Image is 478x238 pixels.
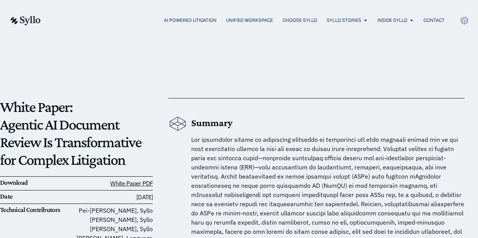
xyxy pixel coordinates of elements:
a: Choose Syllo [283,17,317,24]
a: Unified Workspace [226,17,273,24]
a: Inside Syllo [377,17,407,24]
a: White Paper PDF [110,179,153,187]
img: syllo [9,16,41,25]
nav: Menu [56,17,445,24]
a: Contact [423,17,445,24]
a: AI Powered Litigation [164,17,217,24]
b: Summary [191,117,233,128]
h6: [DATE] [76,192,153,202]
a: Syllo Stories [327,17,361,24]
div: Menu Toggle [56,17,445,24]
